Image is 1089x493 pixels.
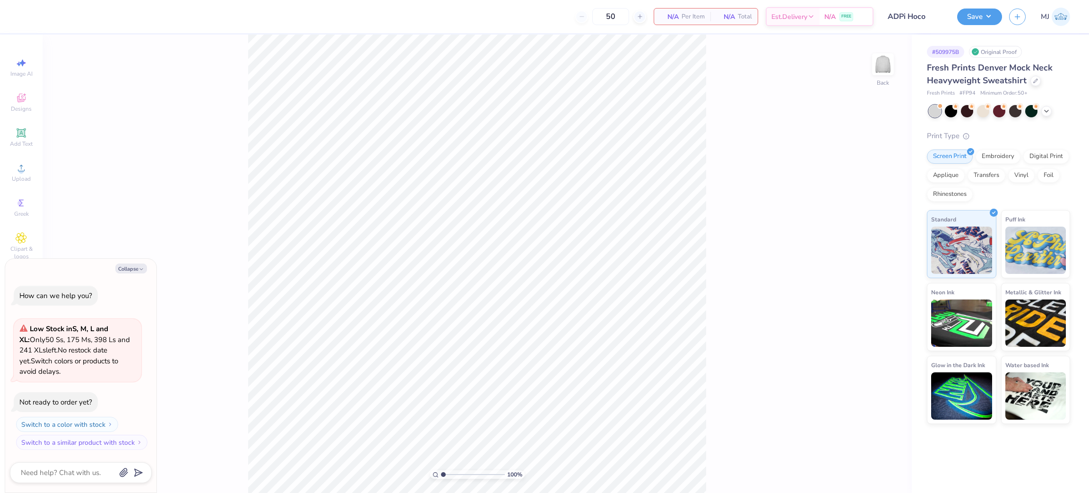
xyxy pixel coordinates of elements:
div: Original Proof [969,46,1022,58]
span: Metallic & Glitter Ink [1005,287,1061,297]
span: Puff Ink [1005,214,1025,224]
span: Neon Ink [931,287,954,297]
span: Est. Delivery [771,12,807,22]
div: Applique [927,168,965,183]
img: Puff Ink [1005,227,1066,274]
span: No restock date yet. [19,345,107,366]
button: Collapse [115,264,147,273]
span: # FP94 [959,89,976,97]
span: 100 % [507,470,522,479]
img: Glow in the Dark Ink [931,372,992,420]
div: Rhinestones [927,187,973,202]
span: Fresh Prints Denver Mock Neck Heavyweight Sweatshirt [927,62,1053,86]
a: MJ [1041,8,1070,26]
span: N/A [660,12,679,22]
span: N/A [716,12,735,22]
input: – – [592,8,629,25]
div: Screen Print [927,150,973,164]
span: Total [738,12,752,22]
div: Back [877,79,889,87]
button: Switch to a color with stock [16,417,118,432]
span: Minimum Order: 50 + [980,89,1028,97]
span: Add Text [10,140,33,148]
img: Standard [931,227,992,274]
button: Switch to a similar product with stock [16,435,147,450]
div: How can we help you? [19,291,92,300]
span: Per Item [682,12,705,22]
img: Switch to a color with stock [107,422,113,427]
span: FREE [841,13,851,20]
div: Vinyl [1008,168,1035,183]
div: Transfers [968,168,1005,183]
img: Mark Joshua Mullasgo [1052,8,1070,26]
button: Save [957,9,1002,25]
img: Water based Ink [1005,372,1066,420]
span: Designs [11,105,32,113]
div: # 509975B [927,46,964,58]
span: Water based Ink [1005,360,1049,370]
img: Metallic & Glitter Ink [1005,299,1066,347]
span: Fresh Prints [927,89,955,97]
span: Standard [931,214,956,224]
span: Glow in the Dark Ink [931,360,985,370]
img: Neon Ink [931,299,992,347]
div: Not ready to order yet? [19,397,92,407]
span: MJ [1041,11,1049,22]
span: Image AI [10,70,33,78]
div: Foil [1037,168,1060,183]
span: Greek [14,210,29,218]
img: Back [873,55,892,74]
span: Upload [12,175,31,183]
div: Digital Print [1023,150,1069,164]
span: Only 50 Ss, 175 Ms, 398 Ls and 241 XLs left. Switch colors or products to avoid delays. [19,324,130,376]
span: Clipart & logos [5,245,38,260]
img: Switch to a similar product with stock [137,440,142,445]
span: N/A [824,12,836,22]
div: Embroidery [976,150,1020,164]
div: Print Type [927,131,1070,141]
input: Untitled Design [881,7,950,26]
strong: Low Stock in S, M, L and XL : [19,324,108,344]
